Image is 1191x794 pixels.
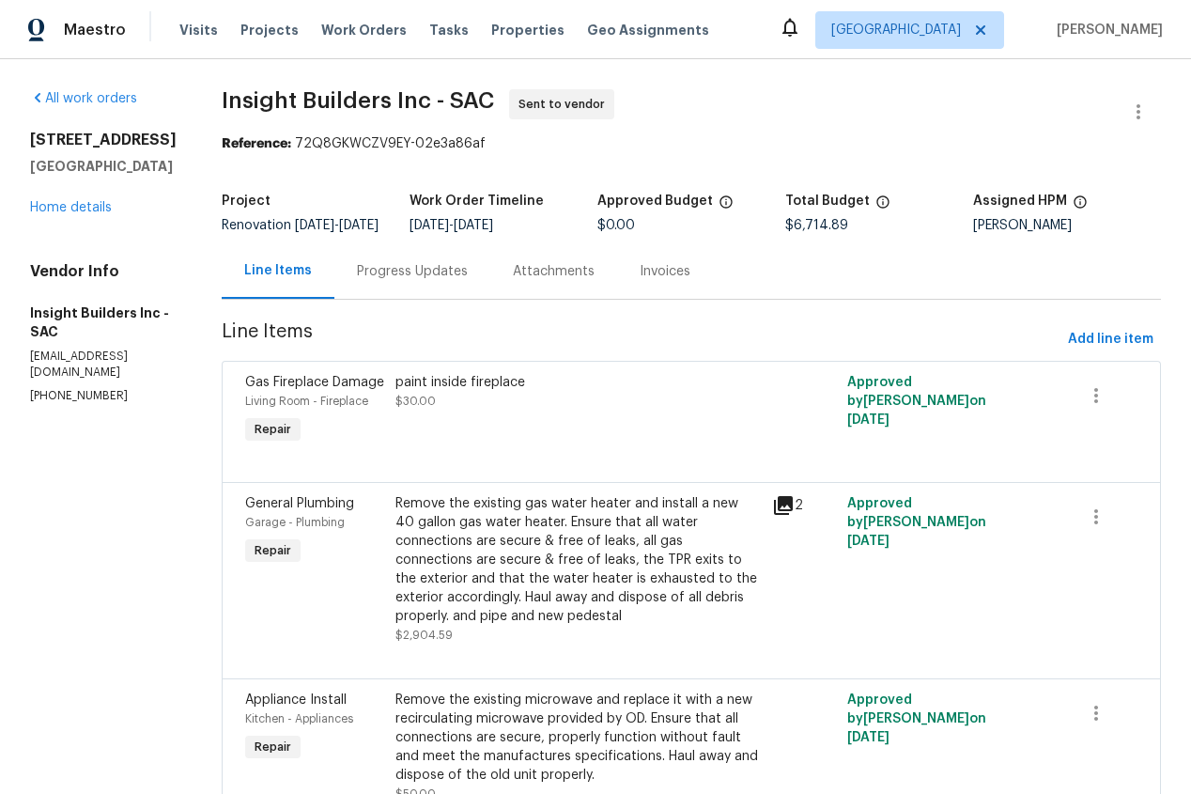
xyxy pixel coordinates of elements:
[30,304,177,341] h5: Insight Builders Inc - SAC
[491,21,565,39] span: Properties
[64,21,126,39] span: Maestro
[1049,21,1163,39] span: [PERSON_NAME]
[222,137,291,150] b: Reference:
[410,219,493,232] span: -
[1068,328,1153,351] span: Add line item
[847,731,889,744] span: [DATE]
[847,693,986,744] span: Approved by [PERSON_NAME] on
[244,261,312,280] div: Line Items
[597,195,713,208] h5: Approved Budget
[719,195,734,219] span: The total cost of line items that have been approved by both Opendoor and the Trade Partner. This...
[222,322,1060,357] span: Line Items
[973,219,1161,232] div: [PERSON_NAME]
[847,376,986,427] span: Approved by [PERSON_NAME] on
[785,195,870,208] h5: Total Budget
[640,262,690,281] div: Invoices
[429,23,469,37] span: Tasks
[222,134,1161,153] div: 72Q8GKWCZV9EY-02e3a86af
[30,201,112,214] a: Home details
[395,630,453,641] span: $2,904.59
[222,219,379,232] span: Renovation
[597,219,635,232] span: $0.00
[247,738,299,756] span: Repair
[245,713,353,724] span: Kitchen - Appliances
[847,497,986,548] span: Approved by [PERSON_NAME] on
[295,219,379,232] span: -
[454,219,493,232] span: [DATE]
[518,95,612,114] span: Sent to vendor
[339,219,379,232] span: [DATE]
[30,131,177,149] h2: [STREET_ADDRESS]
[30,92,137,105] a: All work orders
[245,497,354,510] span: General Plumbing
[357,262,468,281] div: Progress Updates
[245,396,368,407] span: Living Room - Fireplace
[295,219,334,232] span: [DATE]
[245,693,347,707] span: Appliance Install
[30,262,177,281] h4: Vendor Info
[847,535,889,548] span: [DATE]
[222,89,494,112] span: Insight Builders Inc - SAC
[785,219,848,232] span: $6,714.89
[240,21,299,39] span: Projects
[179,21,218,39] span: Visits
[321,21,407,39] span: Work Orders
[410,219,449,232] span: [DATE]
[395,396,436,407] span: $30.00
[30,157,177,176] h5: [GEOGRAPHIC_DATA]
[395,691,761,785] div: Remove the existing microwave and replace it with a new recirculating microwave provided by OD. E...
[847,413,889,427] span: [DATE]
[513,262,595,281] div: Attachments
[1073,195,1088,219] span: The hpm assigned to this work order.
[30,388,177,404] p: [PHONE_NUMBER]
[30,349,177,381] p: [EMAIL_ADDRESS][DOMAIN_NAME]
[1060,322,1161,357] button: Add line item
[772,494,836,517] div: 2
[245,376,384,389] span: Gas Fireplace Damage
[395,494,761,626] div: Remove the existing gas water heater and install a new 40 gallon gas water heater. Ensure that al...
[247,541,299,560] span: Repair
[875,195,890,219] span: The total cost of line items that have been proposed by Opendoor. This sum includes line items th...
[247,420,299,439] span: Repair
[222,195,271,208] h5: Project
[410,195,544,208] h5: Work Order Timeline
[245,517,345,528] span: Garage - Plumbing
[587,21,709,39] span: Geo Assignments
[831,21,961,39] span: [GEOGRAPHIC_DATA]
[973,195,1067,208] h5: Assigned HPM
[395,373,761,392] div: paint inside fireplace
